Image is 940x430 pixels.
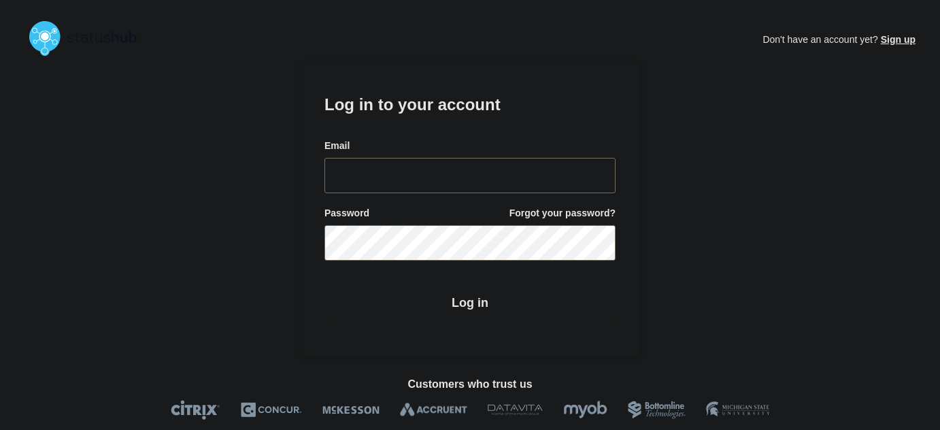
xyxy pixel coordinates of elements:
[171,400,220,420] img: Citrix logo
[628,400,686,420] img: Bottomline logo
[324,207,369,220] span: Password
[324,90,616,116] h1: Log in to your account
[241,400,302,420] img: Concur logo
[878,34,916,45] a: Sign up
[324,225,616,261] input: password input
[706,400,769,420] img: MSU logo
[324,158,616,193] input: email input
[24,16,154,60] img: StatusHub logo
[322,400,380,420] img: McKesson logo
[488,400,543,420] img: DataVita logo
[509,207,616,220] a: Forgot your password?
[400,400,467,420] img: Accruent logo
[324,139,350,152] span: Email
[24,378,916,391] h2: Customers who trust us
[324,285,616,320] button: Log in
[563,400,607,420] img: myob logo
[762,23,916,56] p: Don't have an account yet?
